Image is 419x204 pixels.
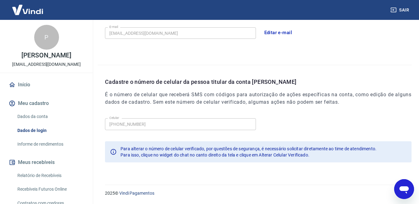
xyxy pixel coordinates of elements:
p: [PERSON_NAME] [21,52,71,59]
img: Vindi [7,0,48,19]
a: Dados da conta [15,110,85,123]
button: Meus recebíveis [7,156,85,169]
p: 2025 © [105,190,404,197]
label: E-mail [109,25,118,29]
p: [EMAIL_ADDRESS][DOMAIN_NAME] [12,61,81,68]
a: Início [7,78,85,92]
h6: É o número de celular que receberá SMS com códigos para autorização de ações específicas na conta... [105,91,412,106]
a: Recebíveis Futuros Online [15,183,85,196]
span: Para isso, clique no widget do chat no canto direito da tela e clique em Alterar Celular Verificado. [121,152,309,157]
a: Dados de login [15,124,85,137]
span: Para alterar o número de celular verificado, por questões de segurança, é necessário solicitar di... [121,146,376,151]
a: Relatório de Recebíveis [15,169,85,182]
label: Celular [109,116,119,120]
button: Sair [389,4,412,16]
button: Editar e-mail [261,26,296,39]
p: Cadastre o número de celular da pessoa titular da conta [PERSON_NAME] [105,78,412,86]
a: Informe de rendimentos [15,138,85,151]
button: Meu cadastro [7,97,85,110]
div: P [34,25,59,50]
a: Vindi Pagamentos [119,191,154,196]
iframe: Botão para abrir a janela de mensagens [394,179,414,199]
